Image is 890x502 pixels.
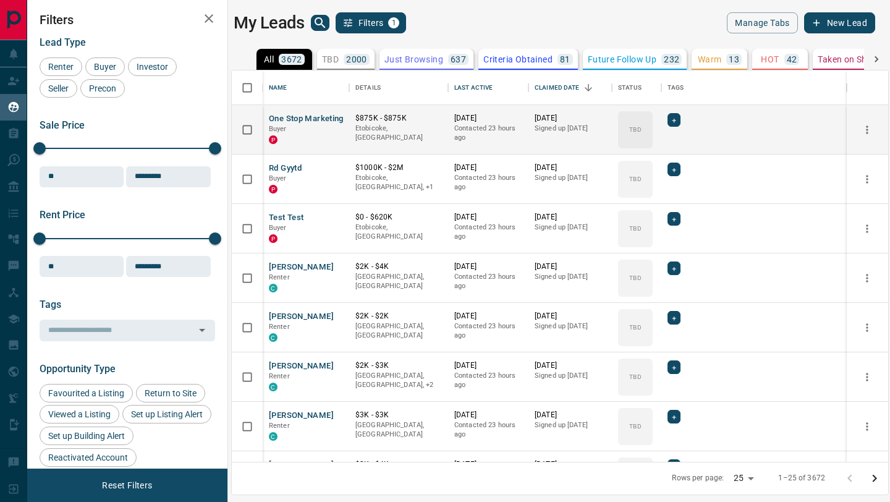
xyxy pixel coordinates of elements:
[629,125,641,134] p: TBD
[483,55,553,64] p: Criteria Obtained
[269,135,278,144] div: property.ca
[44,409,115,419] span: Viewed a Listing
[269,234,278,243] div: property.ca
[454,223,522,242] p: Contacted 23 hours ago
[40,36,86,48] span: Lead Type
[787,55,797,64] p: 42
[454,272,522,291] p: Contacted 23 hours ago
[454,371,522,390] p: Contacted 23 hours ago
[40,448,137,467] div: Reactivated Account
[672,473,724,483] p: Rows per page:
[355,321,442,341] p: [GEOGRAPHIC_DATA], [GEOGRAPHIC_DATA]
[40,363,116,375] span: Opportunity Type
[535,371,606,381] p: Signed up [DATE]
[667,311,680,325] div: +
[40,299,61,310] span: Tags
[858,368,876,386] button: more
[140,388,201,398] span: Return to Site
[729,469,758,487] div: 25
[264,55,274,64] p: All
[858,219,876,238] button: more
[349,70,448,105] div: Details
[269,311,334,323] button: [PERSON_NAME]
[535,410,606,420] p: [DATE]
[40,427,133,445] div: Set up Building Alert
[672,361,676,373] span: +
[193,321,211,339] button: Open
[667,70,684,105] div: Tags
[858,269,876,287] button: more
[858,318,876,337] button: more
[535,420,606,430] p: Signed up [DATE]
[44,83,73,93] span: Seller
[85,57,125,76] div: Buyer
[269,284,278,292] div: condos.ca
[629,422,641,431] p: TBD
[454,70,493,105] div: Last Active
[535,124,606,134] p: Signed up [DATE]
[269,410,334,422] button: [PERSON_NAME]
[389,19,398,27] span: 1
[535,163,606,173] p: [DATE]
[355,459,442,470] p: $3K - $4K
[451,55,466,64] p: 637
[355,272,442,291] p: [GEOGRAPHIC_DATA], [GEOGRAPHIC_DATA]
[454,124,522,143] p: Contacted 23 hours ago
[94,475,160,496] button: Reset Filters
[269,212,303,224] button: Test Test
[269,432,278,441] div: condos.ca
[535,212,606,223] p: [DATE]
[454,212,522,223] p: [DATE]
[269,422,290,430] span: Renter
[454,262,522,272] p: [DATE]
[454,410,522,420] p: [DATE]
[672,411,676,423] span: +
[454,113,522,124] p: [DATE]
[667,212,680,226] div: +
[40,405,119,423] div: Viewed a Listing
[858,417,876,436] button: more
[269,224,287,232] span: Buyer
[535,173,606,183] p: Signed up [DATE]
[44,453,132,462] span: Reactivated Account
[263,70,349,105] div: Name
[761,55,779,64] p: HOT
[127,409,207,419] span: Set up Listing Alert
[535,459,606,470] p: [DATE]
[454,311,522,321] p: [DATE]
[560,55,570,64] p: 81
[667,113,680,127] div: +
[729,55,739,64] p: 13
[269,323,290,331] span: Renter
[535,262,606,272] p: [DATE]
[778,473,825,483] p: 1–25 of 3672
[612,70,661,105] div: Status
[535,311,606,321] p: [DATE]
[355,371,442,390] p: East End, Toronto
[672,312,676,324] span: +
[672,460,676,472] span: +
[667,360,680,374] div: +
[269,273,290,281] span: Renter
[355,70,381,105] div: Details
[672,262,676,274] span: +
[269,174,287,182] span: Buyer
[269,372,290,380] span: Renter
[336,12,407,33] button: Filters1
[40,384,133,402] div: Favourited a Listing
[588,55,656,64] p: Future Follow Up
[580,79,597,96] button: Sort
[269,262,334,273] button: [PERSON_NAME]
[804,12,875,33] button: New Lead
[355,163,442,173] p: $1000K - $2M
[90,62,121,72] span: Buyer
[661,70,847,105] div: Tags
[234,13,305,33] h1: My Leads
[355,124,442,143] p: Etobicoke, [GEOGRAPHIC_DATA]
[269,70,287,105] div: Name
[40,57,82,76] div: Renter
[355,113,442,124] p: $875K - $875K
[40,79,77,98] div: Seller
[269,113,344,125] button: One Stop Marketing
[269,383,278,391] div: condos.ca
